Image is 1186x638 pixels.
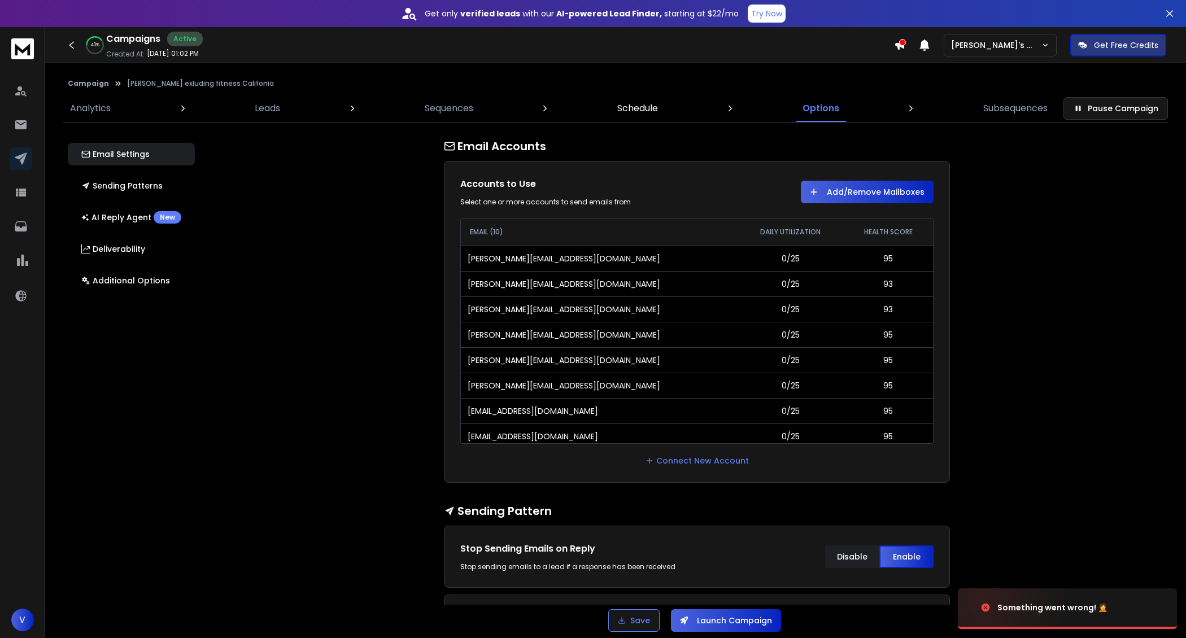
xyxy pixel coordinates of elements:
button: Deliverability [68,238,195,260]
p: Schedule [617,102,658,115]
p: Subsequences [983,102,1048,115]
td: 95 [843,373,933,398]
p: [PERSON_NAME][EMAIL_ADDRESS][DOMAIN_NAME] [468,278,660,290]
button: V [11,609,34,631]
button: Launch Campaign [671,609,781,632]
a: Connect New Account [645,455,749,466]
p: Additional Options [81,275,170,286]
a: Options [796,95,846,122]
h1: Campaigns [106,32,160,46]
td: 93 [843,296,933,322]
p: Try Now [751,8,782,19]
p: AI Reply Agent [81,211,181,224]
img: image [958,577,1071,638]
p: [PERSON_NAME][EMAIL_ADDRESS][DOMAIN_NAME] [468,380,660,391]
td: 0/25 [738,423,844,449]
h1: Sending Pattern [444,503,950,519]
td: 0/25 [738,271,844,296]
button: AI Reply AgentNew [68,206,195,229]
strong: verified leads [460,8,520,19]
td: 0/25 [738,398,844,423]
td: 0/25 [738,246,844,271]
td: 95 [843,347,933,373]
p: Analytics [70,102,111,115]
p: [PERSON_NAME][EMAIL_ADDRESS][DOMAIN_NAME] [468,355,660,366]
td: 93 [843,271,933,296]
th: EMAIL (10) [461,219,738,246]
p: [PERSON_NAME] exluding fitness Califonia [127,79,274,88]
p: Sequences [425,102,473,115]
p: 40 % [91,42,99,49]
p: [PERSON_NAME][EMAIL_ADDRESS][DOMAIN_NAME] [468,304,660,315]
button: Save [608,609,660,632]
button: Add/Remove Mailboxes [801,181,934,203]
button: Disable [825,545,879,568]
td: 95 [843,322,933,347]
a: Leads [248,95,287,122]
p: [EMAIL_ADDRESS][DOMAIN_NAME] [468,431,598,442]
td: 0/25 [738,322,844,347]
div: Stop sending emails to a lead if a response has been received [460,562,686,571]
td: 0/25 [738,347,844,373]
p: [DATE] 01:02 PM [147,49,199,58]
img: logo [11,38,34,59]
td: 95 [843,246,933,271]
div: New [154,211,181,224]
button: Campaign [68,79,109,88]
a: Schedule [611,95,665,122]
div: Something went wrong! 🤦 [997,602,1107,613]
p: Email Settings [81,148,150,160]
a: Analytics [63,95,117,122]
div: Select one or more accounts to send emails from [460,198,686,207]
td: 0/25 [738,296,844,322]
td: 95 [843,398,933,423]
button: Try Now [748,5,786,23]
th: DAILY UTILIZATION [738,219,844,246]
button: Enable [879,545,934,568]
a: Sequences [418,95,480,122]
button: Email Settings [68,143,195,165]
p: [PERSON_NAME]'s Workspace [951,40,1041,51]
button: Pause Campaign [1063,97,1168,120]
td: 0/25 [738,373,844,398]
p: Get only with our starting at $22/mo [425,8,739,19]
h1: Stop Sending Emails on Reply [460,542,686,556]
button: Sending Patterns [68,174,195,197]
h1: Accounts to Use [460,177,686,191]
th: HEALTH SCORE [843,219,933,246]
p: [PERSON_NAME][EMAIL_ADDRESS][DOMAIN_NAME] [468,253,660,264]
a: Subsequences [976,95,1054,122]
p: Sending Patterns [81,180,163,191]
strong: AI-powered Lead Finder, [556,8,662,19]
div: Active [167,32,203,46]
p: Leads [255,102,280,115]
p: Created At: [106,50,145,59]
p: Get Free Credits [1094,40,1158,51]
button: Get Free Credits [1070,34,1166,56]
button: Additional Options [68,269,195,292]
td: 95 [843,423,933,449]
p: [PERSON_NAME][EMAIL_ADDRESS][DOMAIN_NAME] [468,329,660,340]
p: Deliverability [81,243,145,255]
p: Options [803,102,839,115]
h1: Email Accounts [444,138,950,154]
p: [EMAIL_ADDRESS][DOMAIN_NAME] [468,405,598,417]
